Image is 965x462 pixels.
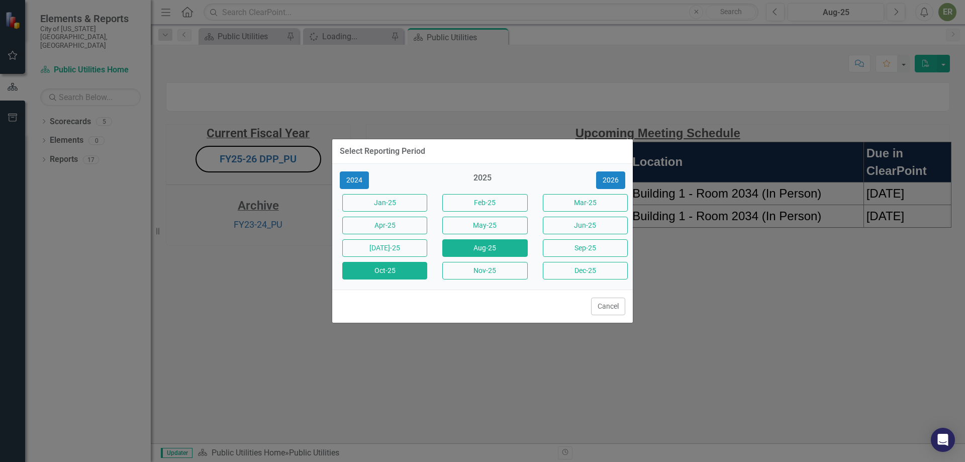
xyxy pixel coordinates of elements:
div: Open Intercom Messenger [931,428,955,452]
button: 2024 [340,171,369,189]
button: Jun-25 [543,217,628,234]
button: Aug-25 [442,239,527,257]
button: 2026 [596,171,625,189]
button: Jan-25 [342,194,427,212]
button: Cancel [591,298,625,315]
button: Dec-25 [543,262,628,280]
button: Oct-25 [342,262,427,280]
button: Apr-25 [342,217,427,234]
button: Sep-25 [543,239,628,257]
div: 2025 [440,172,525,189]
button: Nov-25 [442,262,527,280]
button: May-25 [442,217,527,234]
button: Feb-25 [442,194,527,212]
button: Mar-25 [543,194,628,212]
button: [DATE]-25 [342,239,427,257]
div: Select Reporting Period [340,147,425,156]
